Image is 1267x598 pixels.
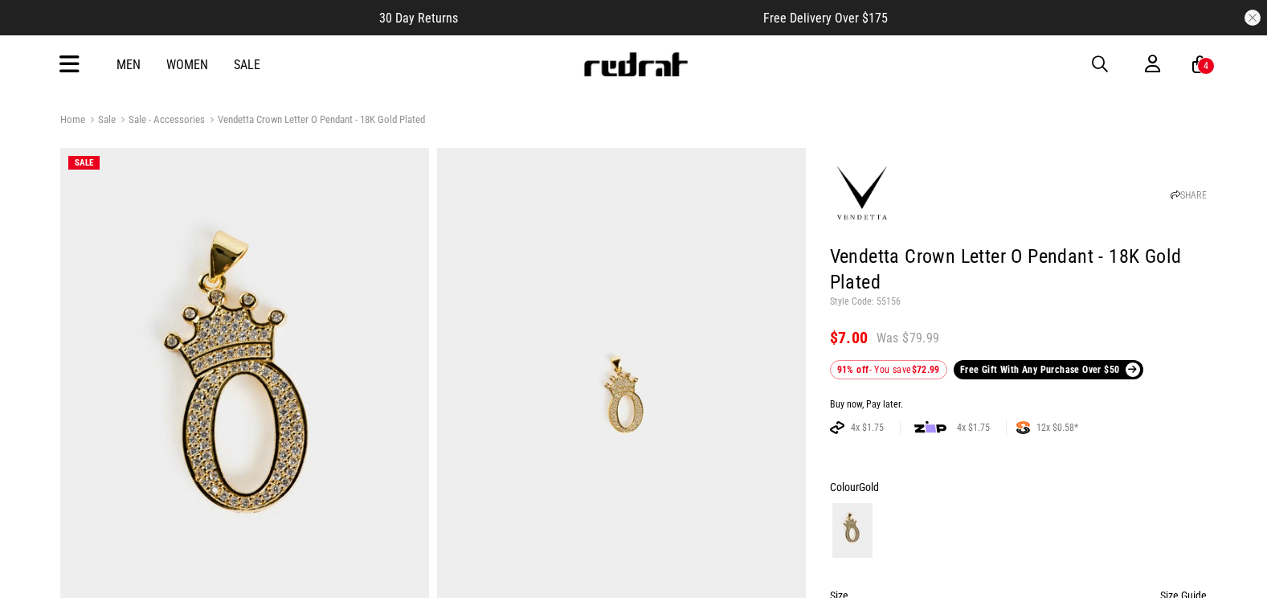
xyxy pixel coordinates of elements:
[830,360,947,379] div: - You save
[1016,421,1030,434] img: SPLITPAY
[1171,190,1207,201] a: SHARE
[763,10,888,26] span: Free Delivery Over $175
[830,162,894,226] img: Vendetta
[832,503,873,558] img: Gold
[859,481,879,494] span: Gold
[837,364,869,375] b: 91% off
[1192,56,1208,73] a: 4
[60,113,85,125] a: Home
[950,421,996,434] span: 4x $1.75
[490,10,731,26] iframe: Customer reviews powered by Trustpilot
[914,420,946,436] img: zip
[205,113,425,129] a: Vendetta Crown Letter O Pendant - 18K Gold Plated
[912,364,940,375] b: $72.99
[830,296,1208,309] p: Style Code: 55156
[844,421,890,434] span: 4x $1.75
[75,158,93,168] span: SALE
[1030,421,1085,434] span: 12x $0.58*
[1204,60,1208,72] div: 4
[954,360,1143,379] a: Free Gift With Any Purchase Over $50
[116,57,141,72] a: Men
[379,10,458,26] span: 30 Day Returns
[166,57,208,72] a: Women
[830,477,1208,497] div: Colour
[877,330,940,347] span: Was $79.99
[830,421,844,434] img: AFTERPAY
[830,244,1208,296] h1: Vendetta Crown Letter O Pendant - 18K Gold Plated
[582,52,689,76] img: Redrat logo
[830,328,869,347] span: $7.00
[116,113,205,129] a: Sale - Accessories
[830,399,1208,412] div: Buy now, Pay later.
[234,57,260,72] a: Sale
[85,113,116,129] a: Sale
